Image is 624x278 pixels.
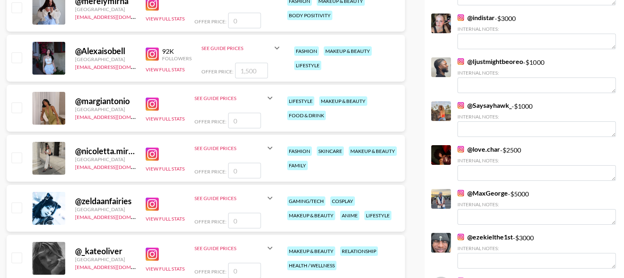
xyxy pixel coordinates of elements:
div: @ _kateoliver [75,246,136,256]
span: Offer Price: [194,18,226,25]
a: [EMAIL_ADDRESS][DOMAIN_NAME] [75,262,158,270]
div: lifestyle [364,211,391,220]
div: Followers [162,55,192,62]
div: fashion [287,146,312,156]
img: Instagram [457,190,464,196]
div: See Guide Prices [201,45,272,51]
img: Instagram [457,234,464,240]
div: cosplay [330,196,355,206]
div: - $ 3000 [457,14,616,49]
a: @Ijustmightbeoreo [457,57,523,66]
div: Internal Notes: [457,245,616,251]
div: [GEOGRAPHIC_DATA] [75,56,136,62]
a: [EMAIL_ADDRESS][DOMAIN_NAME] [75,112,158,120]
div: [GEOGRAPHIC_DATA] [75,106,136,112]
div: makeup & beauty [349,146,397,156]
button: View Full Stats [146,116,185,122]
button: View Full Stats [146,66,185,73]
div: See Guide Prices [194,145,265,151]
div: [GEOGRAPHIC_DATA] [75,6,136,12]
span: Offer Price: [194,269,226,275]
img: Instagram [146,198,159,211]
div: Internal Notes: [457,114,616,120]
div: - $ 3000 [457,233,616,269]
input: 0 [228,163,261,178]
div: lifestyle [287,96,314,106]
div: @ nicoletta.mirachi [75,146,136,156]
div: See Guide Prices [194,188,275,208]
img: Instagram [146,148,159,161]
div: - $ 5000 [457,189,616,225]
div: See Guide Prices [194,238,275,258]
a: [EMAIL_ADDRESS][DOMAIN_NAME] [75,212,158,220]
input: 1,500 [235,63,268,78]
div: anime [340,211,359,220]
div: [GEOGRAPHIC_DATA] [75,206,136,212]
img: Instagram [457,102,464,109]
a: @ezekielthe1st [457,233,513,241]
button: View Full Stats [146,166,185,172]
div: skincare [317,146,344,156]
a: @MaxGeorge [457,189,508,197]
div: - $ 1000 [457,101,616,137]
div: gaming/tech [287,196,325,206]
input: 0 [228,113,261,128]
button: View Full Stats [146,266,185,272]
img: Instagram [146,248,159,261]
a: @love.char [457,145,500,153]
div: makeup & beauty [287,211,335,220]
div: 92K [162,47,192,55]
div: [GEOGRAPHIC_DATA] [75,256,136,262]
div: health / wellness [287,261,336,270]
span: Offer Price: [194,118,226,125]
div: Internal Notes: [457,201,616,207]
input: 0 [228,13,261,28]
div: family [287,161,308,170]
img: Instagram [457,146,464,153]
a: [EMAIL_ADDRESS][DOMAIN_NAME] [75,162,158,170]
div: See Guide Prices [194,245,265,251]
img: Instagram [146,48,159,61]
div: lifestyle [294,61,321,70]
div: See Guide Prices [201,38,282,58]
div: body positivity [287,11,332,20]
a: [EMAIL_ADDRESS][DOMAIN_NAME] [75,12,158,20]
div: makeup & beauty [324,46,372,56]
div: relationship [340,246,378,256]
div: @ zeldaanfairies [75,196,136,206]
button: View Full Stats [146,16,185,22]
div: makeup & beauty [319,96,367,106]
img: Instagram [146,98,159,111]
div: See Guide Prices [194,95,265,101]
span: Offer Price: [194,219,226,225]
input: 0 [228,213,261,228]
div: fashion [294,46,319,56]
a: @Saysayhawk_ [457,101,512,109]
div: See Guide Prices [194,138,275,158]
div: Internal Notes: [457,26,616,32]
img: Instagram [457,14,464,21]
div: Internal Notes: [457,70,616,76]
img: Instagram [457,58,464,65]
div: - $ 2500 [457,145,616,181]
div: food & drink [287,111,326,120]
a: [EMAIL_ADDRESS][DOMAIN_NAME] [75,62,158,70]
button: View Full Stats [146,216,185,222]
div: @ Alexaisobell [75,46,136,56]
div: - $ 1000 [457,57,616,93]
div: Internal Notes: [457,157,616,164]
div: See Guide Prices [194,195,265,201]
div: [GEOGRAPHIC_DATA] [75,156,136,162]
div: See Guide Prices [194,88,275,108]
span: Offer Price: [201,68,233,75]
a: @indistar [457,14,495,22]
span: Offer Price: [194,169,226,175]
div: @ margiantonio [75,96,136,106]
div: makeup & beauty [287,246,335,256]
